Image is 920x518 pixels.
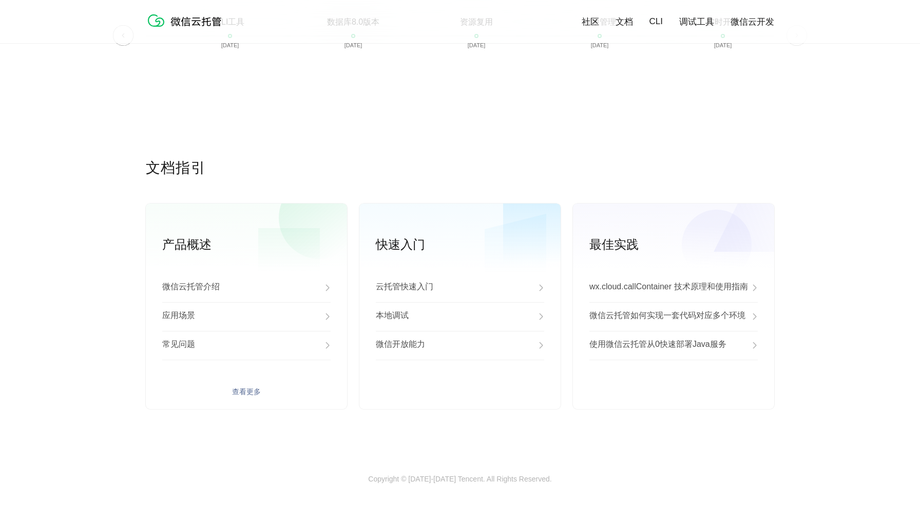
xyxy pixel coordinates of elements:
p: [DATE] [591,42,609,48]
p: Copyright © [DATE]-[DATE] Tencent. All Rights Reserved. [368,475,551,485]
a: wx.cloud.callContainer 技术原理和使用指南 [589,273,758,302]
a: 云托管快速入门 [376,273,544,302]
a: 应用场景 [162,302,331,331]
a: 调试工具 [679,16,714,28]
p: 微信云托管介绍 [162,282,220,294]
p: [DATE] [221,42,239,48]
p: 应用场景 [162,310,195,323]
a: 查看更多 [589,387,758,397]
p: wx.cloud.callContainer 技术原理和使用指南 [589,282,748,294]
p: 微信开放能力 [376,339,425,351]
p: [DATE] [344,42,362,48]
a: 微信云托管介绍 [162,273,331,302]
a: 微信云开发 [731,16,774,28]
a: 查看更多 [162,387,331,397]
p: 最佳实践 [589,236,774,253]
p: 使用微信云托管从0快速部署Java服务 [589,339,726,351]
p: 文档指引 [146,158,774,179]
p: 本地调试 [376,310,409,323]
p: 常见问题 [162,339,195,351]
p: 快速入门 [376,236,561,253]
a: 微信开放能力 [376,331,544,360]
a: CLI [649,16,663,27]
p: 产品概述 [162,236,347,253]
a: 本地调试 [376,302,544,331]
p: 微信云托管如何实现一套代码对应多个环境 [589,310,745,323]
a: 微信云托管如何实现一套代码对应多个环境 [589,302,758,331]
a: 使用微信云托管从0快速部署Java服务 [589,331,758,360]
a: 查看更多 [376,387,544,397]
a: 常见问题 [162,331,331,360]
img: 微信云托管 [146,10,228,31]
p: [DATE] [468,42,486,48]
a: 社区 [582,16,599,28]
p: [DATE] [714,42,732,48]
p: 云托管快速入门 [376,282,433,294]
a: 微信云托管 [146,24,228,32]
a: 文档 [616,16,633,28]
